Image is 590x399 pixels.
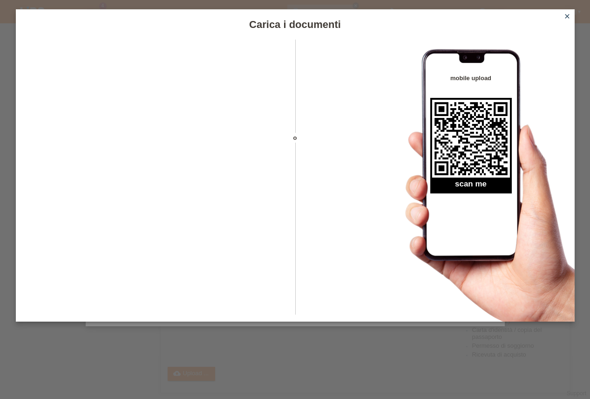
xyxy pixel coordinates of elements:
[279,133,312,143] span: o
[16,19,575,30] h1: Carica i documenti
[30,63,279,296] iframe: Upload
[430,75,512,82] h4: mobile upload
[563,13,571,20] i: close
[430,179,512,193] h2: scan me
[561,12,573,22] a: close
